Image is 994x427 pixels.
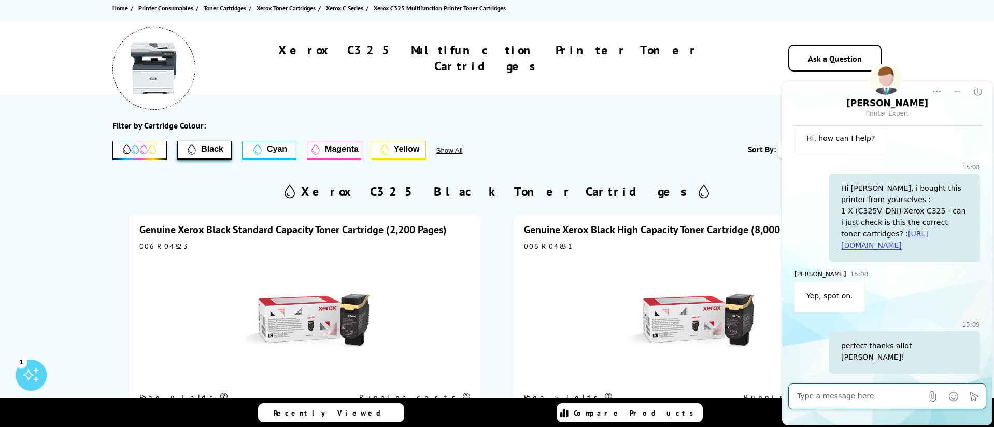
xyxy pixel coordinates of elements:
h2: Xerox C325 Black Toner Cartridges [301,183,693,200]
a: Recently Viewed [258,403,404,422]
button: Show All [436,147,491,154]
span: Toner Cartridges [204,3,246,13]
div: Filter by Cartridge Colour: [112,120,206,131]
div: 006R04823 [139,241,470,251]
span: Xerox Toner Cartridges [257,3,316,13]
span: Sort By: [748,144,776,154]
span: Magenta [325,145,359,154]
div: Running costs [744,393,855,402]
img: Xerox Black High Capacity Toner Cartridge (8,000 Pages) [624,256,754,386]
button: Yellow [372,141,426,160]
h1: Xerox C325 Multifunction Printer Toner Cartridges [226,42,750,74]
a: Ask a Question [808,53,862,64]
button: Cyan [242,141,296,160]
a: Printer Consumables [138,3,196,13]
a: Xerox Toner Cartridges [257,3,318,13]
div: Page yields [139,393,338,402]
a: Toner Cartridges [204,3,249,13]
div: 1 [16,356,27,367]
span: Black [201,145,223,154]
span: Xerox C Series [326,3,363,13]
a: Xerox C Series [326,3,366,13]
span: Yellow [394,145,420,154]
div: Running costs [359,393,470,402]
div: 006R04831 [524,241,855,251]
div: Page yields [524,393,722,402]
img: Xerox C325 Multifunction Printer Toner Cartridges [128,42,180,94]
a: Genuine Xerox Black High Capacity Toner Cartridge (8,000 Pages) [524,223,812,236]
button: Magenta [307,141,361,160]
a: Compare Products [557,403,703,422]
span: Recently Viewed [274,408,391,418]
span: Cyan [267,145,287,154]
span: Printer Consumables [138,3,193,13]
button: Filter by Black [177,141,232,160]
a: Genuine Xerox Black Standard Capacity Toner Cartridge (2,200 Pages) [139,223,447,236]
a: Home [112,3,131,13]
img: Xerox Black Standard Capacity Toner Cartridge (2,200 Pages) [240,256,370,386]
span: Xerox C325 Multifunction Printer Toner Cartridges [374,4,506,12]
span: Compare Products [574,408,699,418]
iframe: chat window [780,64,994,427]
